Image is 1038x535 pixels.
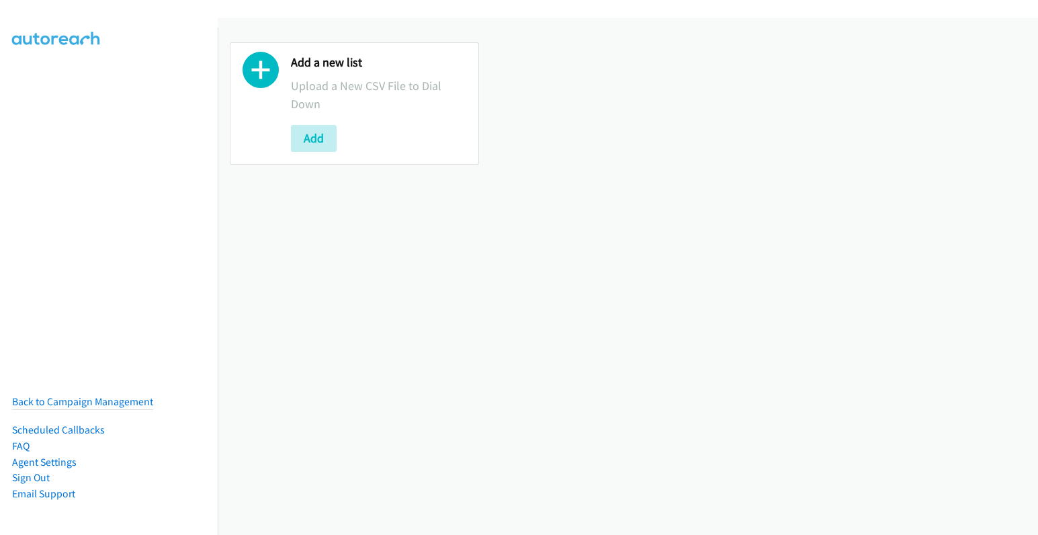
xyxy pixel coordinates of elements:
p: Upload a New CSV File to Dial Down [291,77,466,113]
a: FAQ [12,440,30,452]
a: Back to Campaign Management [12,395,153,408]
a: Email Support [12,487,75,500]
a: Scheduled Callbacks [12,423,105,436]
a: Sign Out [12,471,50,484]
h2: Add a new list [291,55,466,71]
a: Agent Settings [12,456,77,468]
button: Add [291,125,337,152]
